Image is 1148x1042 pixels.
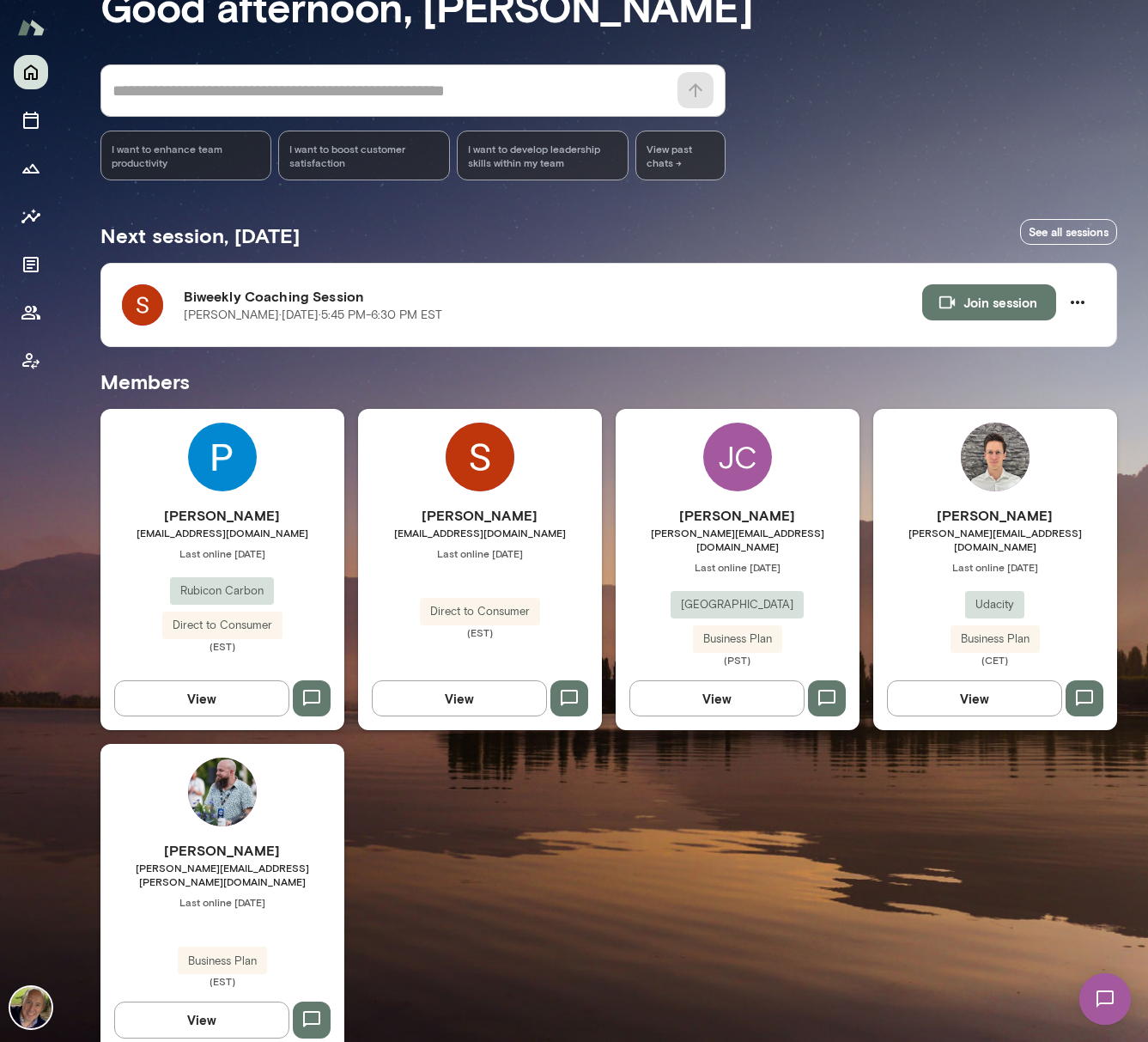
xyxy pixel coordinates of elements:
[887,680,1062,716] button: View
[873,505,1117,526] h6: [PERSON_NAME]
[358,625,602,639] span: (EST)
[178,953,267,970] span: Business Plan
[616,505,859,526] h6: [PERSON_NAME]
[14,344,48,378] button: Client app
[14,247,48,282] button: Documents
[922,284,1056,320] button: Join session
[873,653,1117,667] span: (CET)
[100,974,344,988] span: (EST)
[457,131,629,180] div: I want to develop leadership skills within my team
[100,222,300,249] h5: Next session, [DATE]
[100,861,344,888] span: [PERSON_NAME][EMAIL_ADDRESS][PERSON_NAME][DOMAIN_NAME]
[693,631,782,648] span: Business Plan
[703,423,772,491] div: JC
[1020,219,1117,246] a: See all sessions
[17,11,45,44] img: Mento
[184,286,922,307] h6: Biweekly Coaching Session
[671,596,804,613] span: [GEOGRAPHIC_DATA]
[358,526,602,539] span: [EMAIL_ADDRESS][DOMAIN_NAME]
[616,560,859,574] span: Last online [DATE]
[873,560,1117,574] span: Last online [DATE]
[14,55,48,89] button: Home
[873,526,1117,553] span: [PERSON_NAME][EMAIL_ADDRESS][DOMAIN_NAME]
[112,142,261,169] span: I want to enhance team productivity
[14,103,48,137] button: Sessions
[629,680,805,716] button: View
[289,142,439,169] span: I want to boost customer satisfaction
[965,596,1024,613] span: Udacity
[100,546,344,560] span: Last online [DATE]
[14,151,48,186] button: Growth Plan
[170,582,274,600] span: Rubicon Carbon
[358,505,602,526] h6: [PERSON_NAME]
[420,603,540,620] span: Direct to Consumer
[100,639,344,653] span: (EST)
[184,307,442,324] p: [PERSON_NAME] · [DATE] · 5:45 PM-6:30 PM EST
[468,142,617,169] span: I want to develop leadership skills within my team
[114,680,289,716] button: View
[14,296,48,330] button: Members
[100,368,1117,395] h5: Members
[100,840,344,861] h6: [PERSON_NAME]
[100,526,344,539] span: [EMAIL_ADDRESS][DOMAIN_NAME]
[616,653,859,667] span: (PST)
[100,895,344,909] span: Last online [DATE]
[616,526,859,553] span: [PERSON_NAME][EMAIL_ADDRESS][DOMAIN_NAME]
[10,987,52,1028] img: David McPherson
[114,1002,289,1038] button: View
[162,617,282,634] span: Direct to Consumer
[358,546,602,560] span: Last online [DATE]
[961,423,1030,491] img: Philipp Krank
[100,505,344,526] h6: [PERSON_NAME]
[188,423,257,491] img: Parth Patel
[372,680,547,716] button: View
[635,131,725,180] span: View past chats ->
[951,631,1040,648] span: Business Plan
[14,199,48,234] button: Insights
[188,758,257,826] img: Jeremy Rhoades
[278,131,450,180] div: I want to boost customer satisfaction
[446,423,514,491] img: Savas Konstadinidis
[100,131,272,180] div: I want to enhance team productivity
